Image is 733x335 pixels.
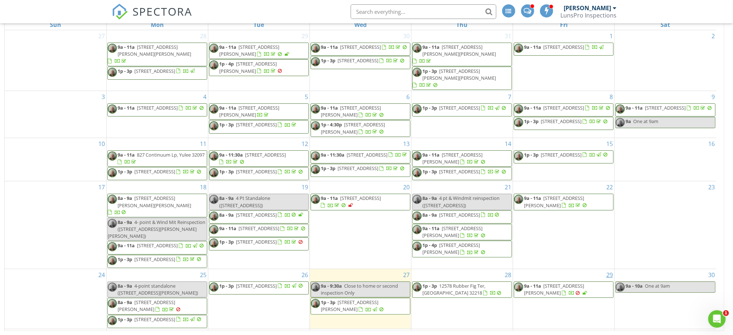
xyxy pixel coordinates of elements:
[118,242,205,249] a: 9a - 11a [STREET_ADDRESS]
[422,44,496,57] span: [STREET_ADDRESS][PERSON_NAME][PERSON_NAME]
[108,256,117,265] img: headshot.jpg
[108,44,191,64] a: 9a - 11a [STREET_ADDRESS][PERSON_NAME][PERSON_NAME]
[209,121,218,130] img: headshot.jpg
[118,44,135,50] span: 9a - 11a
[524,105,612,111] a: 9a - 11a [STREET_ADDRESS]
[543,44,584,50] span: [STREET_ADDRESS]
[411,138,513,181] td: Go to August 14, 2025
[413,68,422,77] img: headshot.jpg
[107,255,207,268] a: 1p - 3p [STREET_ADDRESS]
[310,30,411,91] td: Go to July 30, 2025
[321,283,342,289] span: 9a - 9:30a
[321,105,338,111] span: 9a - 11a
[615,269,716,329] td: Go to August 30, 2025
[209,151,218,161] img: headshot.jpg
[413,168,422,177] img: headshot.jpg
[524,44,605,50] a: 9a - 11a [STREET_ADDRESS]
[321,165,335,172] span: 1p - 3p
[422,68,496,81] span: [STREET_ADDRESS][PERSON_NAME][PERSON_NAME]
[209,43,309,59] a: 9a - 11a [STREET_ADDRESS][PERSON_NAME]
[524,118,539,125] span: 1p - 3p
[321,151,344,158] span: 9a - 11:30a
[209,281,309,295] a: 1p - 3p [STREET_ADDRESS]
[5,269,106,329] td: Go to August 24, 2025
[422,212,437,218] span: 8a - 9a
[514,117,614,130] a: 1p - 3p [STREET_ADDRESS]
[118,242,135,249] span: 9a - 11a
[321,151,408,158] a: 9a - 11:30a [STREET_ADDRESS]
[219,121,297,128] a: 1p - 3p [STREET_ADDRESS]
[198,30,208,42] a: Go to July 28, 2025
[561,12,617,19] div: LunsPro Inspections
[108,283,117,292] img: headshot.jpg
[107,194,207,217] a: 8a - 9a [STREET_ADDRESS][PERSON_NAME][PERSON_NAME]
[707,138,716,150] a: Go to August 16, 2025
[209,239,218,248] img: headshot.jpg
[413,242,422,251] img: headshot.jpg
[219,239,234,245] span: 1p - 3p
[310,181,411,269] td: Go to August 20, 2025
[209,167,309,180] a: 1p - 3p [STREET_ADDRESS]
[405,91,411,103] a: Go to August 6, 2025
[134,68,175,74] span: [STREET_ADDRESS]
[133,4,193,19] span: SPECTORA
[311,44,320,53] img: headshot.jpg
[439,212,480,218] span: [STREET_ADDRESS]
[507,91,513,103] a: Go to August 7, 2025
[513,91,615,138] td: Go to August 8, 2025
[615,181,716,269] td: Go to August 23, 2025
[108,219,205,239] span: 4- point & Wind Mit Reinspection ([STREET_ADDRESS][PERSON_NAME][PERSON_NAME])
[311,150,410,163] a: 9a - 11:30a [STREET_ADDRESS]
[97,30,106,42] a: Go to July 27, 2025
[219,283,234,289] span: 1p - 3p
[411,91,513,138] td: Go to August 7, 2025
[321,57,406,64] a: 1p - 3p [STREET_ADDRESS]
[402,269,411,281] a: Go to August 27, 2025
[311,195,320,204] img: headshot.jpg
[107,150,207,167] a: 9a - 11a 827 Continuum Lp, Yulee 32097
[402,30,411,42] a: Go to July 30, 2025
[543,105,584,111] span: [STREET_ADDRESS]
[340,195,381,201] span: [STREET_ADDRESS]
[422,151,482,165] span: [STREET_ADDRESS][PERSON_NAME]
[118,256,132,263] span: 1p - 3p
[107,103,207,117] a: 9a - 11a [STREET_ADDRESS]
[239,225,279,232] span: [STREET_ADDRESS]
[311,103,410,120] a: 9a - 11a [STREET_ADDRESS][PERSON_NAME]
[321,105,381,118] span: [STREET_ADDRESS][PERSON_NAME]
[513,138,615,181] td: Go to August 15, 2025
[108,105,117,114] img: headshot.jpg
[311,283,320,292] img: headshot.jpg
[524,195,584,208] span: [STREET_ADDRESS][PERSON_NAME]
[413,68,496,88] a: 1p - 3p [STREET_ADDRESS][PERSON_NAME][PERSON_NAME]
[633,118,658,125] span: One at 9am
[209,283,218,292] img: headshot.jpg
[137,151,205,158] span: 827 Continuum Lp, Yulee 32097
[413,195,422,204] img: headshot.jpg
[219,105,279,118] span: [STREET_ADDRESS][PERSON_NAME]
[300,138,310,150] a: Go to August 12, 2025
[710,30,716,42] a: Go to August 2, 2025
[108,219,117,228] img: headshot.jpg
[97,138,106,150] a: Go to August 10, 2025
[412,67,512,90] a: 1p - 3p [STREET_ADDRESS][PERSON_NAME][PERSON_NAME]
[311,151,320,161] img: headshot.jpg
[5,181,106,269] td: Go to August 17, 2025
[411,30,513,91] td: Go to July 31, 2025
[455,20,469,30] a: Thursday
[311,165,320,174] img: headshot.jpg
[118,195,191,208] span: [STREET_ADDRESS][PERSON_NAME][PERSON_NAME]
[321,121,385,135] span: [STREET_ADDRESS][PERSON_NAME]
[626,105,643,111] span: 9a - 11a
[524,151,609,158] a: 1p - 3p [STREET_ADDRESS]
[412,103,512,117] a: 1p - 3p [STREET_ADDRESS]
[524,195,588,208] a: 9a - 11a [STREET_ADDRESS][PERSON_NAME]
[402,138,411,150] a: Go to August 13, 2025
[219,121,234,128] span: 1p - 3p
[202,91,208,103] a: Go to August 4, 2025
[422,242,437,248] span: 1p - 4p
[514,194,614,210] a: 9a - 11a [STREET_ADDRESS][PERSON_NAME]
[118,151,135,158] span: 9a - 11a
[219,151,286,165] a: 9a - 11:30a [STREET_ADDRESS]
[208,181,310,269] td: Go to August 19, 2025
